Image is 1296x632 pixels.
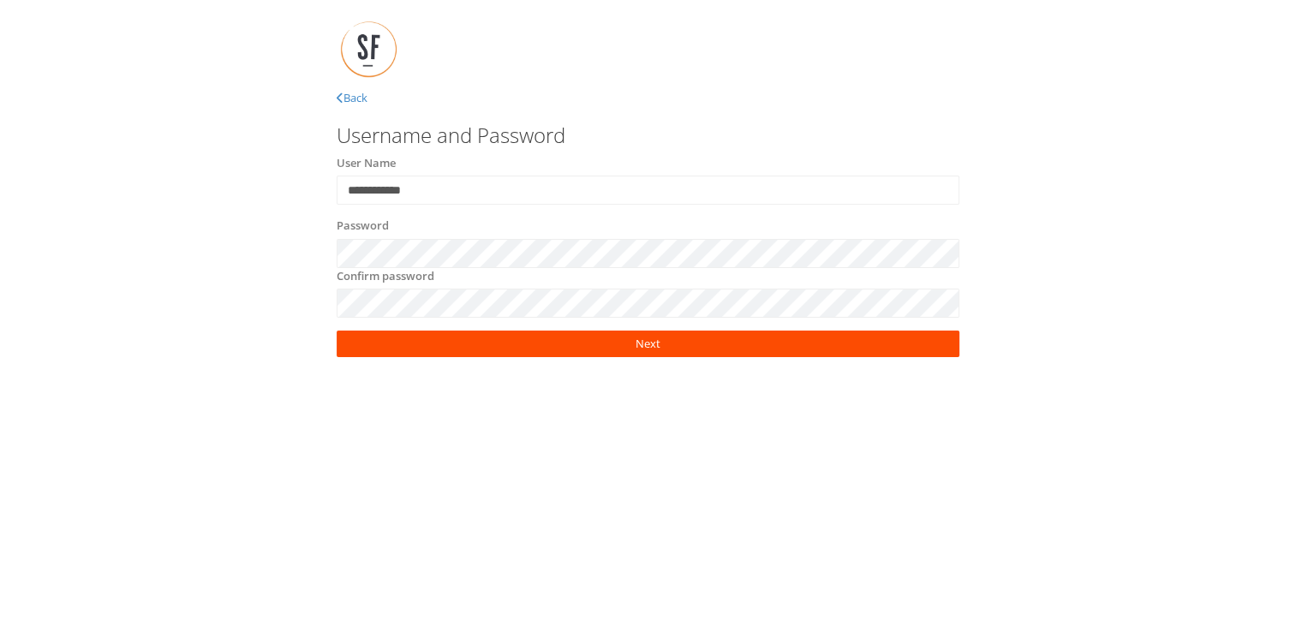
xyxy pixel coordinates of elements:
[337,155,396,172] label: User Name
[337,331,959,357] a: Next
[337,17,401,81] img: SFLogo.jpg
[337,218,389,235] label: Password
[337,268,434,285] label: Confirm password
[337,124,959,146] h3: Username and Password
[337,90,367,105] a: Back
